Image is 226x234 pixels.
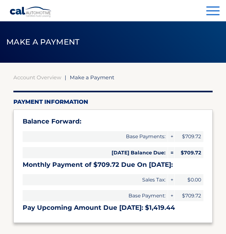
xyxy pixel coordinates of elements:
[168,174,174,185] span: +
[13,74,61,81] a: Account Overview
[23,204,204,212] h3: Pay Upcoming Amount Due [DATE]: $1,419.44
[23,190,168,201] span: Base Payment:
[6,37,79,46] span: Make a Payment
[23,147,168,158] span: [DATE] Balance Due:
[168,190,174,201] span: +
[175,174,203,185] span: $0.00
[175,190,203,201] span: $709.72
[13,98,213,105] h2: Payment Information
[23,117,204,125] h3: Balance Forward:
[206,6,220,17] button: Menu
[23,174,168,185] span: Sales Tax:
[23,131,168,142] span: Base Payments:
[70,74,114,81] span: Make a Payment
[10,6,52,18] a: Cal Automotive
[23,161,204,169] h3: Monthly Payment of $709.72 Due On [DATE]:
[168,147,174,158] span: =
[65,74,66,81] span: |
[175,131,203,142] span: $709.72
[168,131,174,142] span: +
[175,147,203,158] span: $709.72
